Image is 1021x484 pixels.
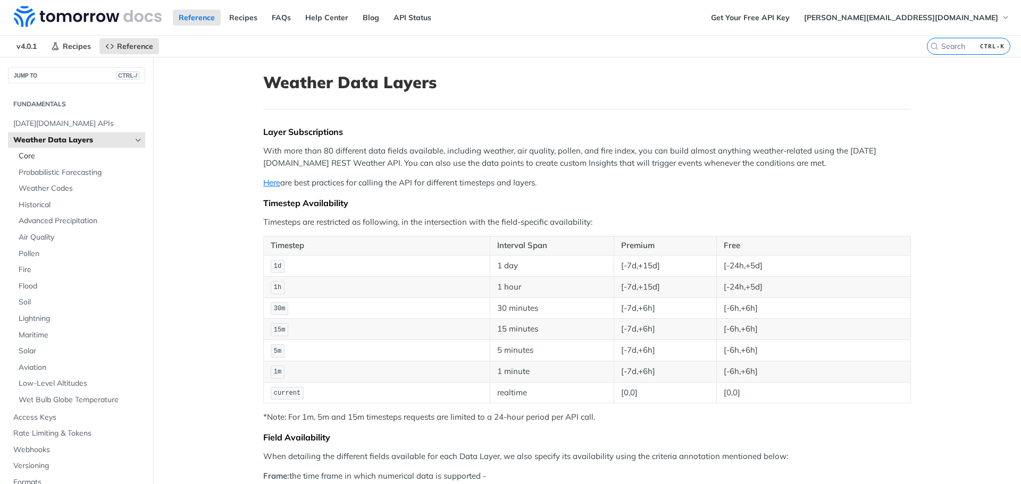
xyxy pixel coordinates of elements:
a: Pollen [13,246,145,262]
span: Solar [19,346,143,356]
button: Hide subpages for Weather Data Layers [134,136,143,145]
span: Wet Bulb Globe Temperature [19,395,143,405]
td: [-7d,+6h] [614,340,717,361]
td: [-7d,+15d] [614,255,717,276]
p: Timesteps are restricted as following, in the intersection with the field-specific availability: [263,216,911,228]
a: Core [13,148,145,164]
h1: Weather Data Layers [263,73,911,92]
span: Probabilistic Forecasting [19,167,143,178]
span: Aviation [19,362,143,373]
a: Help Center [299,10,354,26]
a: Access Keys [8,410,145,426]
td: 30 minutes [490,298,614,319]
a: Flood [13,278,145,294]
th: Timestep [264,236,490,256]
a: Webhooks [8,442,145,458]
a: Historical [13,197,145,213]
a: Advanced Precipitation [13,213,145,229]
span: Weather Codes [19,183,143,194]
td: 1 day [490,255,614,276]
span: CTRL-/ [116,71,139,80]
div: Layer Subscriptions [263,126,911,137]
span: Advanced Precipitation [19,216,143,226]
a: Lightning [13,311,145,327]
td: [-24h,+5d] [716,255,910,276]
a: Get Your Free API Key [705,10,796,26]
a: Aviation [13,360,145,376]
td: [0,0] [614,382,717,403]
a: Versioning [8,458,145,474]
a: Air Quality [13,230,145,245]
button: [PERSON_NAME][EMAIL_ADDRESS][DOMAIN_NAME] [798,10,1016,26]
span: Reference [117,41,153,51]
td: [-7d,+15d] [614,276,717,298]
td: [-6h,+6h] [716,340,910,361]
a: Recipes [223,10,263,26]
span: Access Keys [13,412,143,423]
td: 5 minutes [490,340,614,361]
button: JUMP TOCTRL-/ [8,67,145,83]
span: 1d [274,262,281,270]
span: Flood [19,281,143,292]
span: 1m [274,368,281,376]
div: Timestep Availability [263,198,911,208]
a: Soil [13,294,145,310]
a: API Status [388,10,437,26]
span: Historical [19,200,143,210]
span: Pollen [19,249,143,259]
span: Rate Limiting & Tokens [13,428,143,439]
th: Interval Span [490,236,614,256]
a: Reference [173,10,221,26]
td: [-24h,+5d] [716,276,910,298]
td: [-6h,+6h] [716,361,910,382]
a: Solar [13,343,145,359]
span: [DATE][DOMAIN_NAME] APIs [13,118,143,129]
td: [-7d,+6h] [614,361,717,382]
svg: Search [930,42,939,50]
a: Low-Level Altitudes [13,376,145,392]
strong: Frame: [263,471,289,481]
span: Weather Data Layers [13,135,131,146]
td: [-6h,+6h] [716,298,910,319]
span: 5m [274,347,281,355]
span: current [274,389,300,397]
p: When detailing the different fields available for each Data Layer, we also specify its availabili... [263,451,911,463]
th: Free [716,236,910,256]
span: Webhooks [13,445,143,455]
a: Recipes [45,38,97,54]
h2: Fundamentals [8,99,145,109]
span: Fire [19,265,143,275]
span: Core [19,151,143,162]
span: Low-Level Altitudes [19,378,143,389]
span: 15m [274,326,286,334]
a: Weather Data LayersHide subpages for Weather Data Layers [8,132,145,148]
a: Wet Bulb Globe Temperature [13,392,145,408]
a: [DATE][DOMAIN_NAME] APIs [8,116,145,132]
span: Soil [19,297,143,308]
span: Maritime [19,330,143,341]
td: 1 minute [490,361,614,382]
th: Premium [614,236,717,256]
a: Probabilistic Forecasting [13,165,145,181]
span: 1h [274,284,281,291]
p: are best practices for calling the API for different timesteps and layers. [263,177,911,189]
td: [-6h,+6h] [716,319,910,340]
td: 15 minutes [490,319,614,340]
p: *Note: For 1m, 5m and 15m timesteps requests are limited to a 24-hour period per API call. [263,411,911,423]
p: With more than 80 different data fields available, including weather, air quality, pollen, and fi... [263,145,911,169]
p: the time frame in which numerical data is supported - [263,470,911,482]
span: Recipes [63,41,91,51]
span: Lightning [19,313,143,324]
span: Versioning [13,461,143,471]
a: Here [263,177,280,188]
a: FAQs [266,10,297,26]
td: [0,0] [716,382,910,403]
span: 30m [274,305,286,312]
div: Field Availability [263,432,911,443]
a: Blog [357,10,385,26]
td: realtime [490,382,614,403]
span: [PERSON_NAME] [EMAIL_ADDRESS][DOMAIN_NAME] [804,13,998,22]
a: Reference [99,38,159,54]
td: [-7d,+6h] [614,319,717,340]
img: Tomorrow.io Weather API Docs [14,6,162,27]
